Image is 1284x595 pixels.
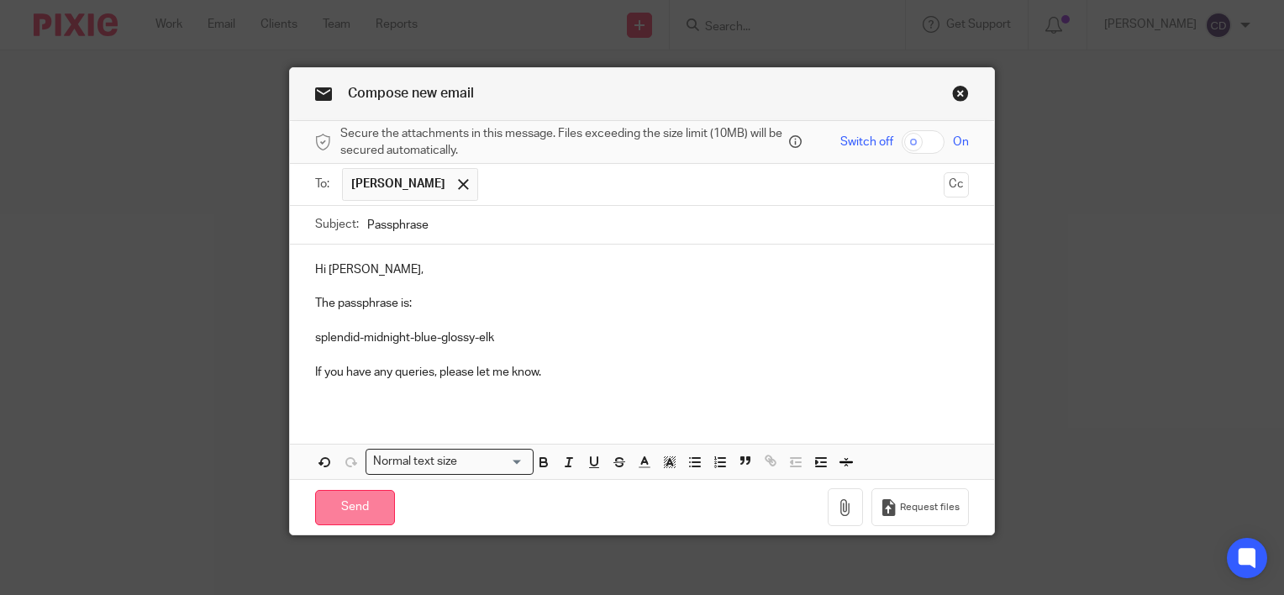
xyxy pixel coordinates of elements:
span: Switch off [840,134,893,150]
p: Hi [PERSON_NAME], [315,261,969,278]
button: Cc [944,172,969,197]
span: Normal text size [370,453,461,471]
div: Search for option [366,449,534,475]
span: Compose new email [348,87,474,100]
button: Request files [871,488,969,526]
span: On [953,134,969,150]
a: Close this dialog window [952,85,969,108]
span: Request files [900,501,960,514]
input: Search for option [463,453,524,471]
label: To: [315,176,334,192]
p: The passphrase is: [315,295,969,312]
input: Send [315,490,395,526]
span: [PERSON_NAME] [351,176,445,192]
p: If you have any queries, please let me know. [315,364,969,381]
span: Secure the attachments in this message. Files exceeding the size limit (10MB) will be secured aut... [340,125,785,160]
label: Subject: [315,216,359,233]
p: splendid-midnight-blue-glossy-elk [315,329,969,346]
